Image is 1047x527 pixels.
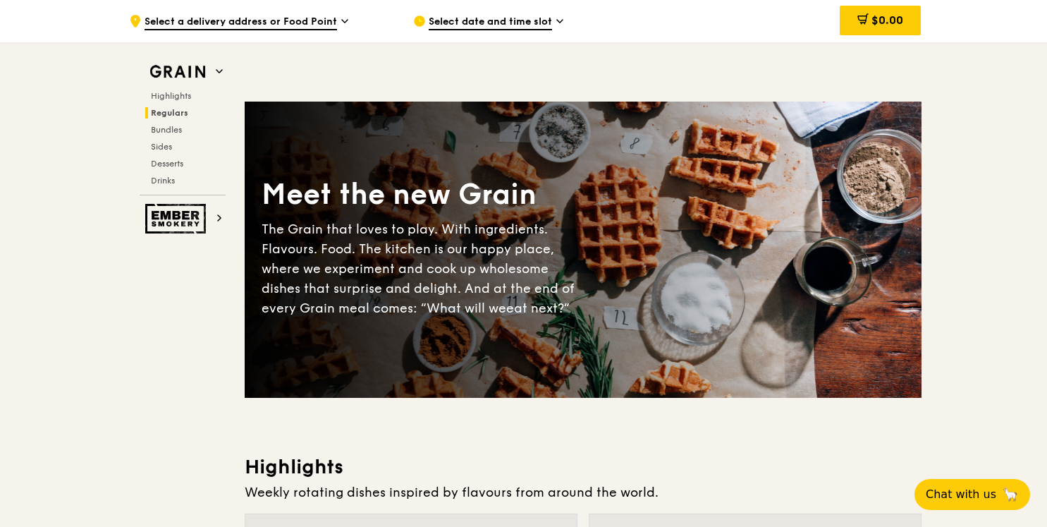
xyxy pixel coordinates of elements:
[151,108,188,118] span: Regulars
[145,59,210,85] img: Grain web logo
[151,125,182,135] span: Bundles
[429,15,552,30] span: Select date and time slot
[245,454,922,480] h3: Highlights
[151,176,175,186] span: Drinks
[245,483,922,502] div: Weekly rotating dishes inspired by flavours from around the world.
[926,486,996,503] span: Chat with us
[151,159,183,169] span: Desserts
[871,13,903,27] span: $0.00
[914,479,1030,510] button: Chat with us🦙
[262,219,583,318] div: The Grain that loves to play. With ingredients. Flavours. Food. The kitchen is our happy place, w...
[151,142,172,152] span: Sides
[151,91,191,101] span: Highlights
[506,301,570,316] span: eat next?”
[262,176,583,214] div: Meet the new Grain
[1002,486,1019,503] span: 🦙
[145,15,337,30] span: Select a delivery address or Food Point
[145,204,210,234] img: Ember Smokery web logo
